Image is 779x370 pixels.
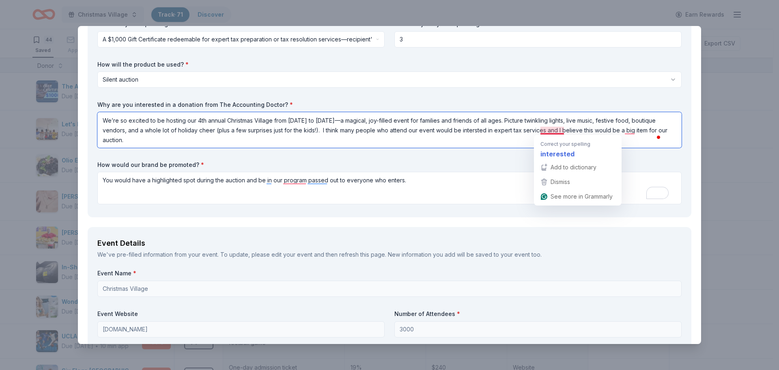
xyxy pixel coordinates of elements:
[97,237,682,250] div: Event Details
[97,101,682,109] label: Why are you interested in a donation from The Accounting Doctor?
[97,172,682,204] textarea: To enrich screen reader interactions, please activate Accessibility in Grammarly extension settings
[97,250,682,260] div: We've pre-filled information from your event. To update, please edit your event and then refresh ...
[97,161,682,169] label: How would our brand be promoted?
[97,61,682,69] label: How will the product be used?
[97,269,682,277] label: Event Name
[394,310,682,318] label: Number of Attendees
[97,112,682,148] textarea: To enrich screen reader interactions, please activate Accessibility in Grammarly extension settings
[97,310,385,318] label: Event Website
